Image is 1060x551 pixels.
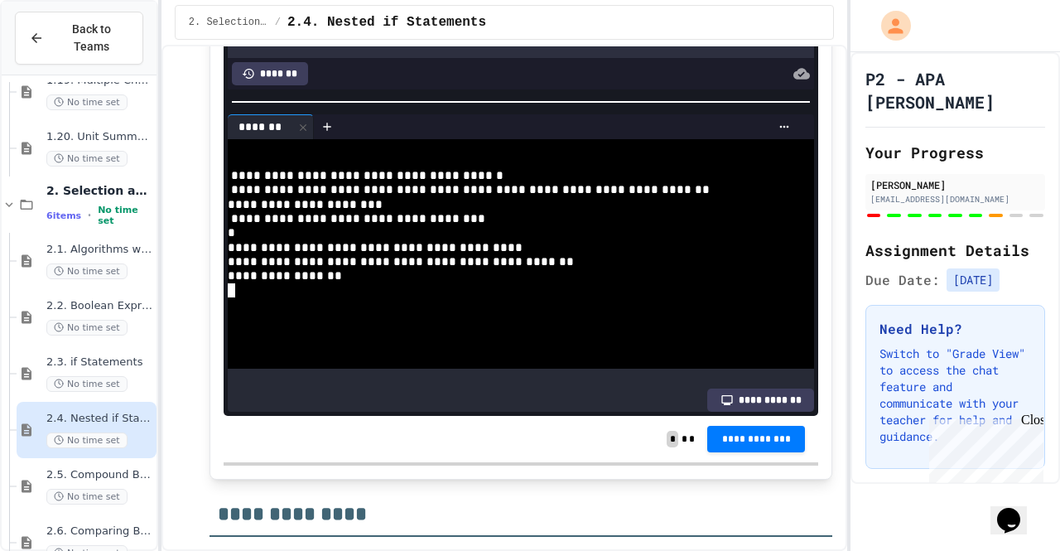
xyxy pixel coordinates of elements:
[46,524,153,539] span: 2.6. Comparing Boolean Expressions ([PERSON_NAME] Laws)
[46,299,153,313] span: 2.2. Boolean Expressions
[864,7,915,45] div: My Account
[46,210,81,221] span: 6 items
[46,433,128,448] span: No time set
[46,320,128,336] span: No time set
[46,412,153,426] span: 2.4. Nested if Statements
[54,21,129,56] span: Back to Teams
[865,270,940,290] span: Due Date:
[7,7,114,105] div: Chat with us now!Close
[865,67,1045,114] h1: P2 - APA [PERSON_NAME]
[46,263,128,279] span: No time set
[46,355,153,370] span: 2.3. if Statements
[46,151,128,167] span: No time set
[189,16,268,29] span: 2. Selection and Iteration
[98,205,153,226] span: No time set
[879,346,1031,445] p: Switch to "Grade View" to access the chat feature and communicate with your teacher for help and ...
[287,12,486,32] span: 2.4. Nested if Statements
[46,376,128,392] span: No time set
[879,319,1031,339] h3: Need Help?
[46,243,153,257] span: 2.1. Algorithms with Selection and Repetition
[275,16,281,29] span: /
[865,239,1045,262] h2: Assignment Details
[15,12,143,65] button: Back to Teams
[870,193,1040,205] div: [EMAIL_ADDRESS][DOMAIN_NAME]
[46,468,153,482] span: 2.5. Compound Boolean Expressions
[46,183,153,198] span: 2. Selection and Iteration
[46,489,128,505] span: No time set
[46,94,128,110] span: No time set
[46,130,153,144] span: 1.20. Unit Summary 1b (1.7-1.15)
[88,209,91,222] span: •
[923,413,1043,483] iframe: chat widget
[865,141,1045,164] h2: Your Progress
[990,485,1043,534] iframe: chat widget
[947,268,1000,292] span: [DATE]
[870,177,1040,192] div: [PERSON_NAME]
